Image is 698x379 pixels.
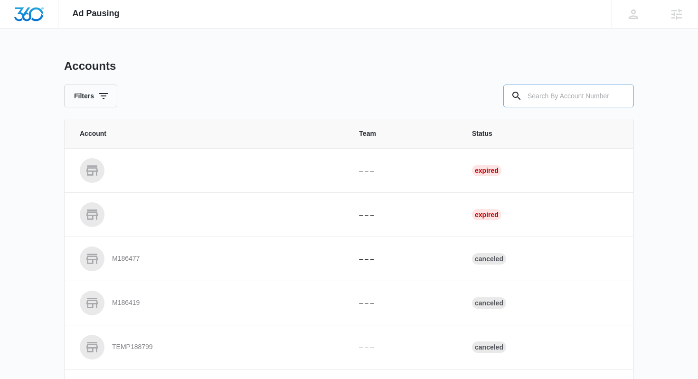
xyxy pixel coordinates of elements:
[472,341,506,353] div: Canceled
[472,297,506,309] div: Canceled
[73,9,120,19] span: Ad Pausing
[359,342,449,352] p: – – –
[80,335,336,360] a: TEMP188799
[359,166,449,176] p: – – –
[359,254,449,264] p: – – –
[472,165,501,176] div: Expired
[80,291,336,315] a: M186419
[112,254,140,264] p: M186477
[359,210,449,220] p: – – –
[112,342,153,352] p: TEMP188799
[112,298,140,308] p: M186419
[80,129,336,139] span: Account
[359,129,449,139] span: Team
[472,129,618,139] span: Status
[64,85,117,107] button: Filters
[359,298,449,308] p: – – –
[80,246,336,271] a: M186477
[503,85,634,107] input: Search By Account Number
[472,209,501,220] div: Expired
[64,59,116,73] h1: Accounts
[472,253,506,265] div: Canceled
